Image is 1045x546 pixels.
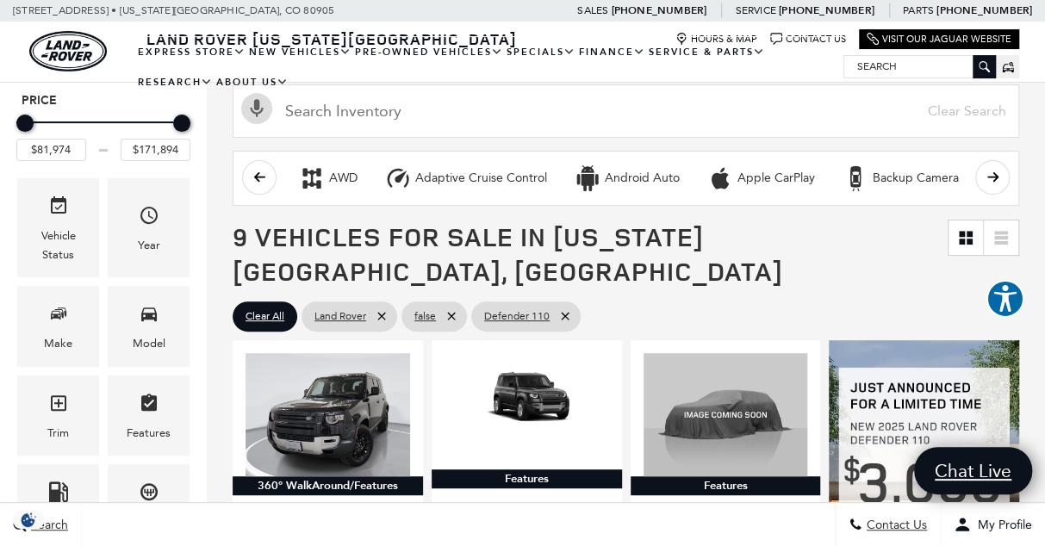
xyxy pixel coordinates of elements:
[48,299,69,334] span: Make
[873,171,959,186] div: Backup Camera
[108,286,190,366] div: ModelModel
[241,93,272,124] svg: Click to toggle on voice search
[247,37,353,67] a: New Vehicles
[314,306,366,327] span: Land Rover
[233,84,1019,138] input: Search Inventory
[299,165,325,191] div: AWD
[779,3,874,17] a: [PHONE_NUMBER]
[770,33,846,46] a: Contact Us
[414,306,436,327] span: false
[30,226,86,264] div: Vehicle Status
[16,109,190,161] div: Price
[926,459,1020,482] span: Chat Live
[146,28,517,49] span: Land Rover [US_STATE][GEOGRAPHIC_DATA]
[329,171,358,186] div: AWD
[565,160,689,196] button: Android AutoAndroid Auto
[138,236,160,255] div: Year
[675,33,757,46] a: Hours & Map
[13,4,334,16] a: [STREET_ADDRESS] • [US_STATE][GEOGRAPHIC_DATA], CO 80905
[233,476,423,495] div: 360° WalkAround/Features
[289,160,367,196] button: AWDAWD
[975,160,1010,195] button: scroll right
[136,37,843,97] nav: Main Navigation
[136,67,215,97] a: Research
[17,464,99,544] div: FueltypeFueltype
[631,476,821,495] div: Features
[16,115,34,132] div: Minimum Price
[484,306,550,327] span: Defender 110
[376,160,557,196] button: Adaptive Cruise ControlAdaptive Cruise Control
[833,160,968,196] button: Backup CameraBackup Camera
[29,31,107,71] img: Land Rover
[48,388,69,424] span: Trim
[445,353,609,445] img: 2025 LAND ROVER Defender 110 400PS S
[139,201,159,236] span: Year
[949,220,983,255] a: Grid View
[22,93,185,109] h5: Price
[47,424,69,443] div: Trim
[914,447,1032,494] a: Chat Live
[698,160,824,196] button: Apple CarPlayApple CarPlay
[843,165,868,191] div: Backup Camera
[136,37,247,67] a: EXPRESS STORE
[139,299,159,334] span: Model
[108,375,190,456] div: FeaturesFeatures
[707,165,733,191] div: Apple CarPlay
[29,31,107,71] a: land-rover
[903,4,934,16] span: Parts
[432,469,622,488] div: Features
[139,388,159,424] span: Features
[108,178,190,277] div: YearYear
[415,171,547,186] div: Adaptive Cruise Control
[644,353,808,476] img: 2025 LAND ROVER Defender 110 S
[139,477,159,512] span: Transmission
[246,306,284,327] span: Clear All
[867,33,1011,46] a: Visit Our Jaguar Website
[844,56,995,77] input: Search
[16,139,86,161] input: Minimum
[44,334,72,353] div: Make
[647,37,767,67] a: Service & Parts
[9,511,48,529] img: Opt-Out Icon
[136,28,527,49] a: Land Rover [US_STATE][GEOGRAPHIC_DATA]
[133,334,165,353] div: Model
[17,375,99,456] div: TrimTrim
[605,171,680,186] div: Android Auto
[971,518,1032,532] span: My Profile
[48,191,69,226] span: Vehicle
[246,353,410,476] img: 2025 LAND ROVER Defender 110 S
[577,37,647,67] a: Finance
[735,4,775,16] span: Service
[986,280,1024,321] aside: Accessibility Help Desk
[17,286,99,366] div: MakeMake
[577,4,608,16] span: Sales
[127,424,171,443] div: Features
[233,219,783,289] span: 9 Vehicles for Sale in [US_STATE][GEOGRAPHIC_DATA], [GEOGRAPHIC_DATA]
[48,477,69,512] span: Fueltype
[941,503,1045,546] button: Open user profile menu
[215,67,290,97] a: About Us
[611,3,706,17] a: [PHONE_NUMBER]
[121,139,190,161] input: Maximum
[737,171,815,186] div: Apple CarPlay
[173,115,190,132] div: Maximum Price
[385,165,411,191] div: Adaptive Cruise Control
[936,3,1032,17] a: [PHONE_NUMBER]
[17,178,99,277] div: VehicleVehicle Status
[353,37,505,67] a: Pre-Owned Vehicles
[505,37,577,67] a: Specials
[986,280,1024,318] button: Explore your accessibility options
[242,160,277,195] button: scroll left
[9,511,48,529] section: Click to Open Cookie Consent Modal
[862,518,927,532] span: Contact Us
[575,165,600,191] div: Android Auto
[108,464,190,544] div: TransmissionTransmission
